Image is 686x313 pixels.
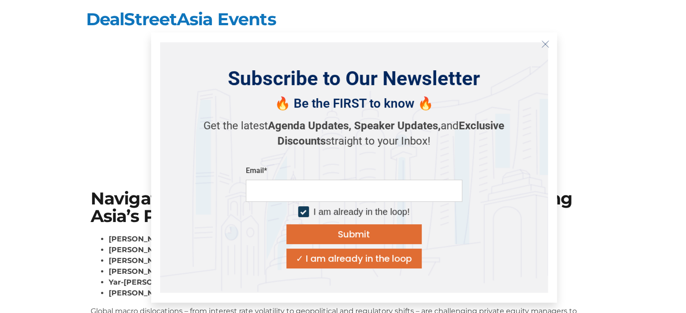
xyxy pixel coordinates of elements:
[109,267,173,276] strong: [PERSON_NAME]
[109,234,596,245] li: , Co-Head of Private Equity,
[91,190,596,225] h1: Navigating the Storm: Are Global Headwinds Reshaping Asia’s Private Equity Playbook?
[109,289,173,297] strong: [PERSON_NAME]
[109,256,173,265] strong: [PERSON_NAME]
[109,278,188,286] strong: Yar-[PERSON_NAME]
[109,255,596,266] li: , Head of [GEOGRAPHIC_DATA],
[86,9,276,30] a: DealStreetAsia Events
[109,245,173,254] strong: [PERSON_NAME]
[109,277,596,288] li: , Partner, Primary Investments, [GEOGRAPHIC_DATA],
[109,235,173,243] strong: [PERSON_NAME]
[109,245,596,255] li: , Partner & Chief Financial Officer,
[109,266,596,277] li: , Managing Director,
[109,288,596,299] li: , Managing Editor,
